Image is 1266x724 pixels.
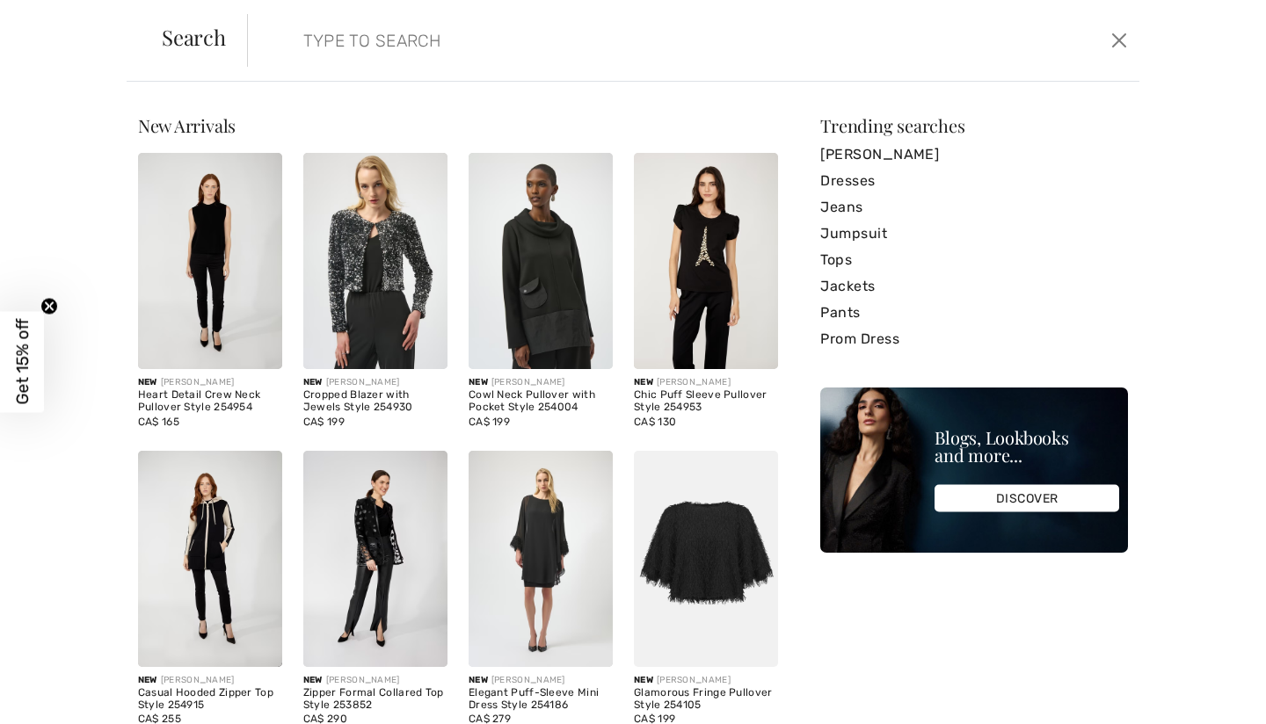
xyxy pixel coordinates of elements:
a: Dresses [820,168,1128,194]
img: Casual Hooded Zipper Top Style 254915. Black/Champagne [138,451,282,667]
div: [PERSON_NAME] [469,674,613,687]
span: New [138,377,157,387]
span: Search [162,26,226,47]
span: New [303,675,323,685]
span: New [469,675,488,685]
span: CA$ 130 [634,416,676,428]
div: [PERSON_NAME] [138,674,282,687]
a: [PERSON_NAME] [820,141,1128,168]
div: [PERSON_NAME] [138,376,282,389]
span: Chat [41,12,77,28]
img: Cropped Blazer with Jewels Style 254930. Black/Silver [303,153,447,369]
img: Glamorous Fringe Pullover Style 254105. Black [634,451,778,667]
button: Close [1106,26,1132,54]
div: [PERSON_NAME] [634,376,778,389]
span: New [634,675,653,685]
div: Blogs, Lookbooks and more... [935,429,1119,464]
div: [PERSON_NAME] [303,674,447,687]
div: DISCOVER [935,485,1119,512]
a: Jackets [820,273,1128,300]
img: Chic Puff Sleeve Pullover Style 254953. Black [634,153,778,369]
img: Blogs, Lookbooks and more... [820,387,1128,553]
span: New [634,377,653,387]
a: Prom Dress [820,326,1128,352]
div: Cowl Neck Pullover with Pocket Style 254004 [469,389,613,414]
input: TYPE TO SEARCH [290,14,902,67]
a: Tops [820,247,1128,273]
div: Zipper Formal Collared Top Style 253852 [303,687,447,712]
div: Glamorous Fringe Pullover Style 254105 [634,687,778,712]
span: New [469,377,488,387]
div: Cropped Blazer with Jewels Style 254930 [303,389,447,414]
div: [PERSON_NAME] [303,376,447,389]
div: Trending searches [820,117,1128,134]
div: Chic Puff Sleeve Pullover Style 254953 [634,389,778,414]
div: [PERSON_NAME] [469,376,613,389]
span: New [303,377,323,387]
a: Pants [820,300,1128,326]
span: CA$ 199 [469,416,510,428]
button: Close teaser [40,298,58,315]
div: [PERSON_NAME] [634,674,778,687]
span: New [138,675,157,685]
a: Jeans [820,194,1128,221]
img: Zipper Formal Collared Top Style 253852. Black [303,451,447,667]
img: Heart Detail Crew Neck Pullover Style 254954. Black [138,153,282,369]
span: CA$ 165 [138,416,179,428]
span: CA$ 199 [303,416,345,428]
img: Elegant Puff-Sleeve Mini Dress Style 254186. Midnight Blue [469,451,613,667]
div: Elegant Puff-Sleeve Mini Dress Style 254186 [469,687,613,712]
div: Heart Detail Crew Neck Pullover Style 254954 [138,389,282,414]
div: Casual Hooded Zipper Top Style 254915 [138,687,282,712]
span: New Arrivals [138,113,236,137]
img: Cowl Neck Pullover with Pocket Style 254004. Black [469,153,613,369]
a: Jumpsuit [820,221,1128,247]
span: Get 15% off [12,319,33,405]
